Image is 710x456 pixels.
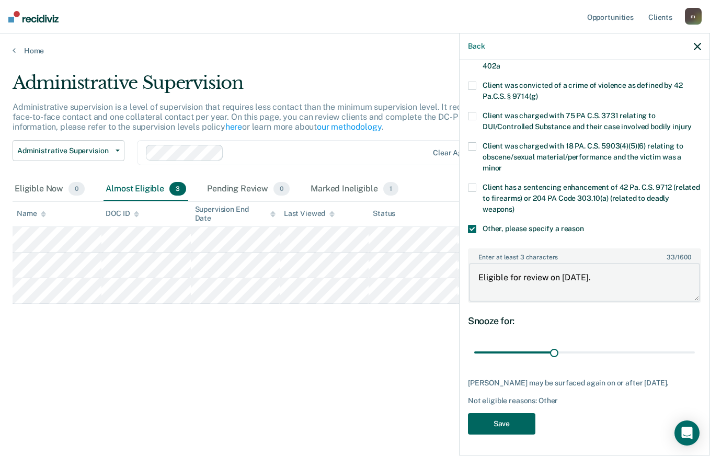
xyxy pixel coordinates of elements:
[373,209,395,218] div: Status
[483,142,683,172] span: Client was charged with 18 PA. C.S. 5903(4)(5)(6) relating to obscene/sexual material/performance...
[17,146,111,155] span: Administrative Supervision
[469,249,700,261] label: Enter at least 3 characters
[685,8,702,25] div: m
[667,254,675,261] span: 33
[483,51,689,70] span: Client has a drug offense that makes them ineligible per form 402a
[383,182,398,196] span: 1
[225,122,242,132] a: here
[308,178,400,201] div: Marked Ineligible
[8,11,59,22] img: Recidiviz
[468,413,535,435] button: Save
[433,149,477,157] div: Clear agents
[205,178,292,201] div: Pending Review
[468,42,485,51] button: Back
[483,81,683,100] span: Client was convicted of a crime of violence as defined by 42 Pa.C.S. § 9714(g)
[667,254,691,261] span: / 1600
[468,379,701,387] div: [PERSON_NAME] may be surfaced again on or after [DATE].
[68,182,85,196] span: 0
[106,209,139,218] div: DOC ID
[284,209,335,218] div: Last Viewed
[469,263,700,302] textarea: Eligible for review on [DATE].
[13,46,697,55] a: Home
[468,315,701,327] div: Snooze for:
[483,111,692,131] span: Client was charged with 75 PA C.S. 3731 relating to DUI/Controlled Substance and their case invol...
[483,183,700,213] span: Client has a sentencing enhancement of 42 Pa. C.S. 9712 (related to firearms) or 204 PA Code 303....
[13,102,533,132] p: Administrative supervision is a level of supervision that requires less contact than the minimum ...
[13,178,87,201] div: Eligible Now
[13,72,545,102] div: Administrative Supervision
[483,224,584,233] span: Other, please specify a reason
[195,205,276,223] div: Supervision End Date
[273,182,290,196] span: 0
[169,182,186,196] span: 3
[104,178,188,201] div: Almost Eligible
[468,396,701,405] div: Not eligible reasons: Other
[17,209,46,218] div: Name
[674,420,700,446] div: Open Intercom Messenger
[317,122,382,132] a: our methodology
